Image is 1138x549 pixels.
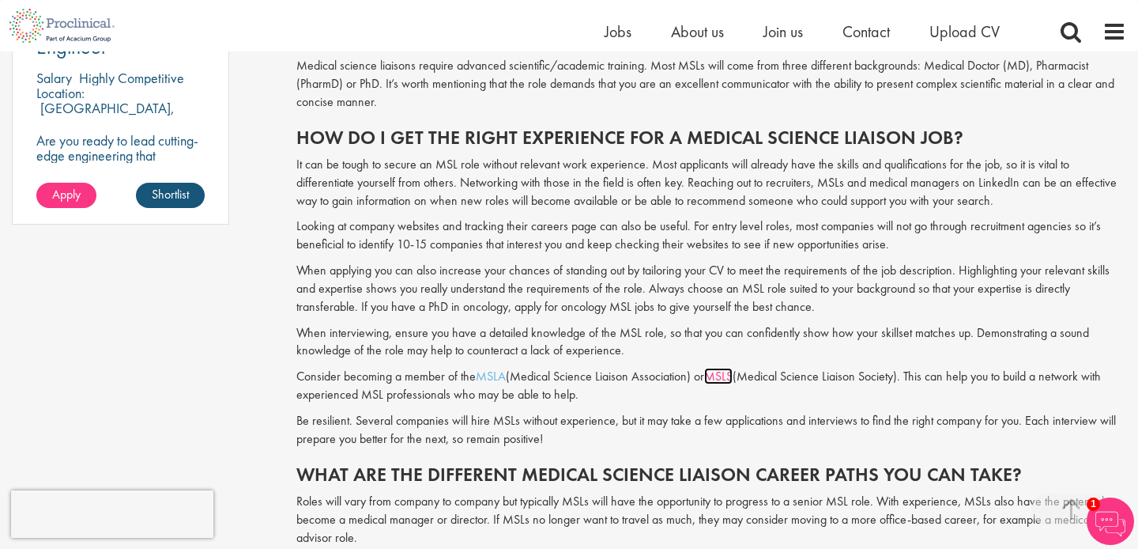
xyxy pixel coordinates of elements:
a: Jobs [605,21,631,42]
p: Are you ready to lead cutting-edge engineering that accelerate clinical breakthroughs in biotech? [36,133,205,193]
p: Roles will vary from company to company but typically MSLs will have the opportunity to progress ... [296,493,1126,547]
a: MSLA [476,368,506,384]
p: When interviewing, ensure you have a detailed knowledge of the MSL role, so that you can confiden... [296,324,1126,361]
a: Shortlist [136,183,205,208]
a: MSLS [704,368,733,384]
p: Consider becoming a member of the (Medical Science Liaison Association) or (Medical Science Liais... [296,368,1126,404]
a: Upload CV [929,21,1000,42]
a: About us [671,21,724,42]
span: Location: [36,84,85,102]
p: [GEOGRAPHIC_DATA], [GEOGRAPHIC_DATA] [36,99,175,132]
p: Be resilient. Several companies will hire MSLs without experience, but it may take a few applicat... [296,412,1126,449]
p: It can be tough to secure an MSL role without relevant work experience. Most applicants will alre... [296,156,1126,210]
a: Join us [763,21,803,42]
img: Chatbot [1087,498,1134,545]
a: Apply [36,183,96,208]
iframe: reCAPTCHA [11,490,213,538]
p: Medical science liaisons require advanced scientific/academic training. Most MSLs will come from ... [296,57,1126,112]
span: Salary [36,69,72,87]
a: Contact [842,21,890,42]
span: 1 [1087,498,1100,511]
p: Looking at company websites and tracking their careers page can also be useful. For entry level r... [296,218,1126,254]
h2: What are the different medical science liaison career paths you can take? [296,464,1126,485]
span: Apply [52,186,81,203]
a: Senior System Test Engineer [36,17,205,57]
h2: How do I get the right experience for a medical science liaison job? [296,127,1126,148]
p: When applying you can also increase your chances of standing out by tailoring your CV to meet the... [296,262,1126,316]
p: Highly Competitive [79,69,184,87]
